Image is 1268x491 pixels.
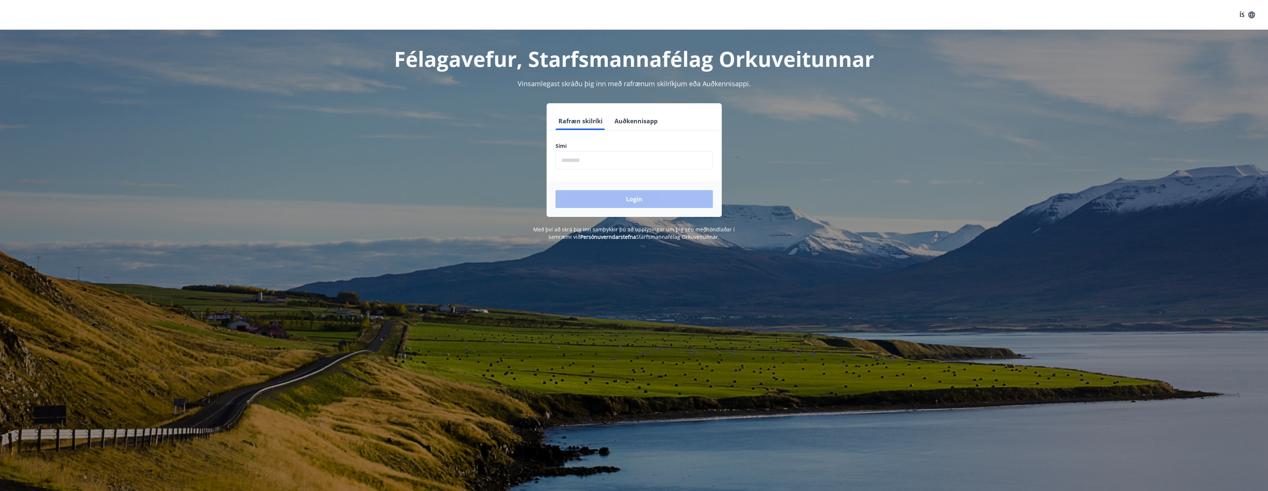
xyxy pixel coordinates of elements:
[556,142,713,150] label: Sími
[1235,8,1259,22] button: ÍS
[376,45,892,73] h1: Félagavefur, Starfsmannafélag Orkuveitunnar
[518,79,751,88] span: Vinsamlegast skráðu þig inn með rafrænum skilríkjum eða Auðkennisappi.
[580,233,636,240] a: Persónuverndarstefna
[533,226,735,240] span: Með því að skrá þig inn samþykkir þú að upplýsingar um þig séu meðhöndlaðar í samræmi við Starfsm...
[612,112,661,130] button: Auðkennisapp
[556,112,606,130] button: Rafræn skilríki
